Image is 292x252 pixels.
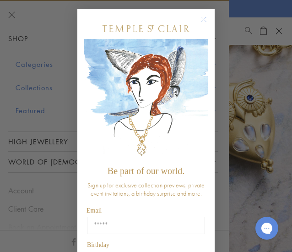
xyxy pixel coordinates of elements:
[203,18,214,30] button: Close dialog
[87,181,205,197] span: Sign up for exclusive collection previews, private event invitations, a birthday surprise and more.
[87,207,102,214] span: Email
[251,214,283,243] iframe: Gorgias live chat messenger
[103,25,189,32] img: Temple St. Clair
[108,166,184,176] span: Be part of our world.
[87,217,205,234] input: Email
[84,39,208,161] img: c4a9eb12-d91a-4d4a-8ee0-386386f4f338.jpeg
[87,241,109,248] span: Birthday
